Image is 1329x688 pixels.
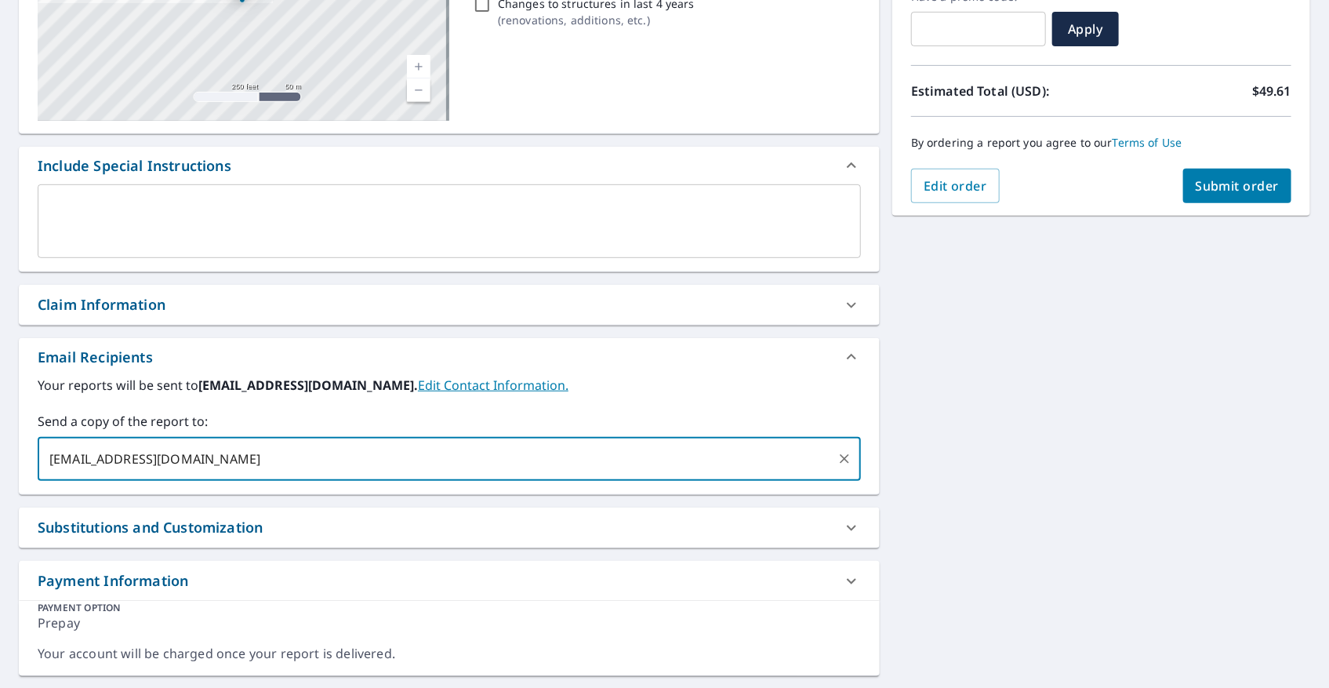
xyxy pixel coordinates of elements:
div: Email Recipients [19,338,880,376]
div: Payment Information [38,570,188,592]
div: Payment Information [19,561,880,601]
p: ( renovations, additions, etc. ) [498,12,695,28]
div: Substitutions and Customization [19,508,880,548]
p: $49.61 [1252,82,1291,100]
button: Apply [1052,12,1119,46]
button: Clear [833,448,855,470]
p: By ordering a report you agree to our [911,136,1291,150]
p: Estimated Total (USD): [911,82,1102,100]
a: Current Level 17, Zoom Out [407,78,430,102]
div: PAYMENT OPTION [38,601,861,614]
div: Substitutions and Customization [38,517,263,538]
div: Include Special Instructions [19,147,880,184]
b: [EMAIL_ADDRESS][DOMAIN_NAME]. [198,377,418,394]
label: Send a copy of the report to: [38,412,861,431]
button: Submit order [1183,169,1292,203]
a: EditContactInfo [418,377,568,394]
span: Submit order [1196,177,1280,195]
div: Include Special Instructions [38,155,231,177]
a: Current Level 17, Zoom In [407,55,430,78]
div: Email Recipients [38,347,153,368]
div: Prepay [38,614,861,645]
span: Edit order [924,177,987,195]
span: Apply [1065,20,1106,38]
label: Your reports will be sent to [38,376,861,395]
a: Terms of Use [1113,135,1182,150]
div: Your account will be charged once your report is delivered. [38,645,861,663]
div: Claim Information [19,285,880,325]
button: Edit order [911,169,1000,203]
div: Claim Information [38,294,165,315]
